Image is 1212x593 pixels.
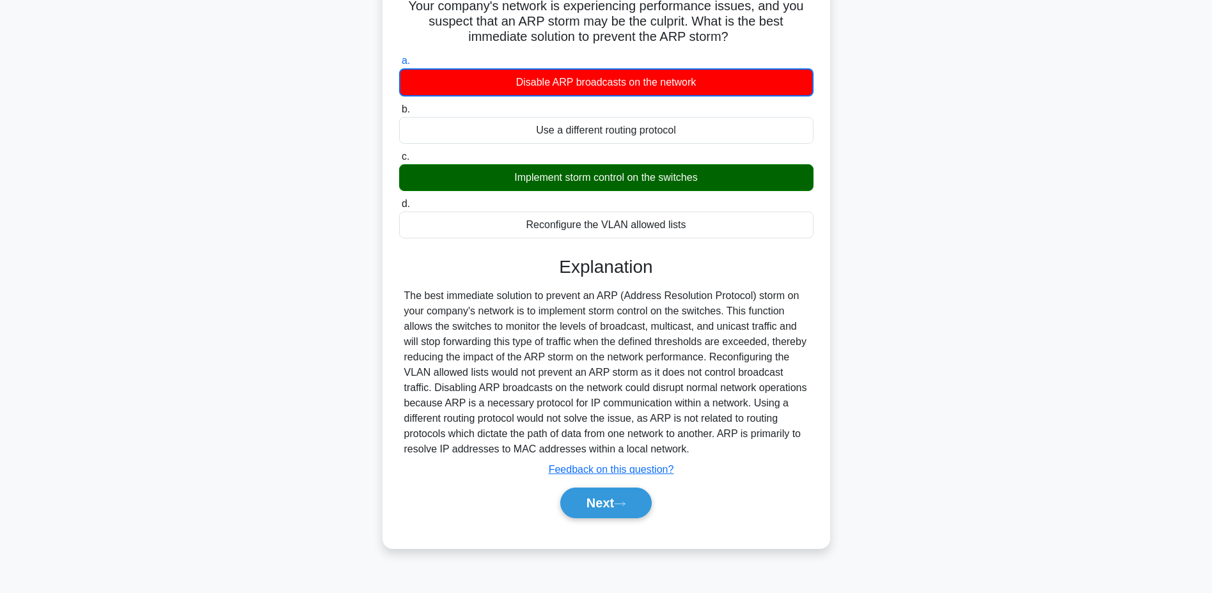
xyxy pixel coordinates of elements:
[399,117,814,144] div: Use a different routing protocol
[404,288,808,457] div: The best immediate solution to prevent an ARP (Address Resolution Protocol) storm on your company...
[402,151,409,162] span: c.
[402,198,410,209] span: d.
[402,55,410,66] span: a.
[399,68,814,96] div: Disable ARP broadcasts on the network
[407,256,806,278] h3: Explanation
[399,212,814,238] div: Reconfigure the VLAN allowed lists
[549,464,674,475] a: Feedback on this question?
[402,104,410,114] span: b.
[560,488,652,518] button: Next
[399,164,814,191] div: Implement storm control on the switches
